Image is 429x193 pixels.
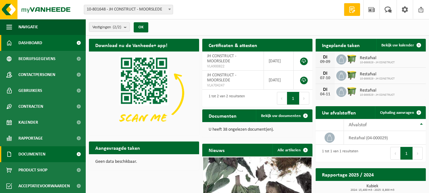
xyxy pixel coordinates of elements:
[375,106,425,119] a: Ophaling aanvragen
[89,39,174,51] h2: Download nu de Vanheede+ app!
[18,51,56,67] span: Bedrijfsgegevens
[319,71,332,76] div: DI
[360,77,395,81] span: 10-866929 - JH CONSTRUCT
[390,147,400,160] button: Previous
[319,184,426,192] h3: Kubiek
[18,83,42,99] span: Gebruikers
[92,23,121,32] span: Vestigingen
[319,87,332,92] div: DI
[319,92,332,97] div: 04-11
[261,114,301,118] span: Bekijk uw documenten
[113,25,121,29] count: (2/2)
[209,128,306,132] p: U heeft 38 ongelezen document(en).
[349,122,367,128] span: Afvalstof
[18,146,45,162] span: Documenten
[319,55,332,60] div: DI
[264,52,294,71] td: [DATE]
[89,22,130,32] button: Vestigingen(2/2)
[89,141,146,154] h2: Aangevraagde taken
[207,83,259,88] span: VLA704247
[18,162,47,178] span: Product Shop
[319,189,426,192] span: 2024: 15,400 m3 - 2025: 8,800 m3
[18,99,43,114] span: Contracten
[207,54,236,64] span: JH CONSTRUCT - MOORSLEDE
[18,35,42,51] span: Dashboard
[207,73,236,83] span: JH CONSTRUCT - MOORSLEDE
[316,168,380,181] h2: Rapportage 2025 / 2024
[272,144,312,156] a: Alle artikelen
[299,92,309,105] button: Next
[319,60,332,64] div: 09-09
[344,131,426,145] td: restafval (04-000029)
[134,22,148,32] button: OK
[202,109,243,122] h2: Documenten
[202,39,264,51] h2: Certificaten & attesten
[18,67,55,83] span: Contactpersonen
[360,93,395,97] span: 10-866929 - JH CONSTRUCT
[207,64,259,69] span: VLA900822
[360,61,395,65] span: 10-866929 - JH CONSTRUCT
[380,111,414,115] span: Ophaling aanvragen
[346,70,357,80] img: WB-1100-HPE-GN-50
[400,147,413,160] button: 1
[84,5,173,14] span: 10-801648 - JH CONSTRUCT - MOORSLEDE
[277,92,287,105] button: Previous
[346,86,357,97] img: WB-1100-HPE-GN-50
[413,147,423,160] button: Next
[319,146,358,160] div: 1 tot 1 van 1 resultaten
[360,88,395,93] span: Restafval
[18,130,43,146] span: Rapportage
[202,144,231,156] h2: Nieuws
[319,76,332,80] div: 07-10
[264,71,294,90] td: [DATE]
[287,92,299,105] button: 1
[376,39,425,52] a: Bekijk uw kalender
[89,52,199,134] img: Download de VHEPlus App
[381,43,414,47] span: Bekijk uw kalender
[256,109,312,122] a: Bekijk uw documenten
[316,106,362,119] h2: Uw afvalstoffen
[18,114,38,130] span: Kalender
[360,56,395,61] span: Restafval
[18,19,38,35] span: Navigatie
[360,72,395,77] span: Restafval
[316,39,366,51] h2: Ingeplande taken
[346,53,357,64] img: WB-1100-HPE-GN-50
[205,91,245,105] div: 1 tot 2 van 2 resultaten
[95,160,193,164] p: Geen data beschikbaar.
